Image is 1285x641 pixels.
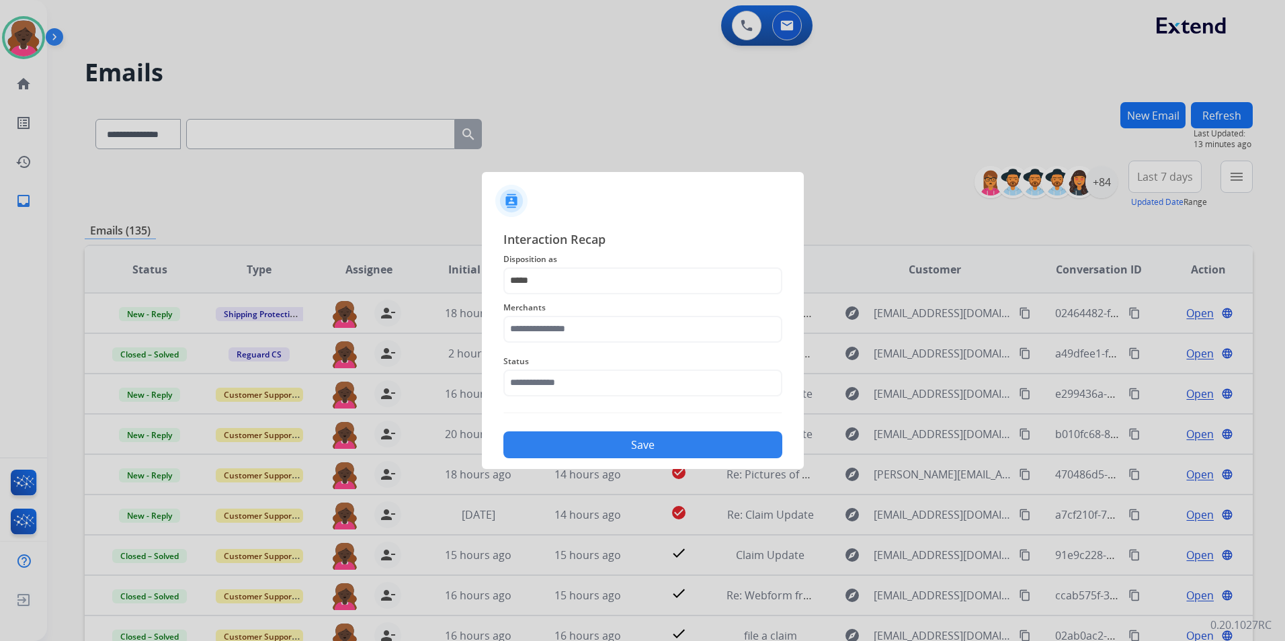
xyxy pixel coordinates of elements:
span: Interaction Recap [503,230,782,251]
p: 0.20.1027RC [1210,617,1272,633]
span: Merchants [503,300,782,316]
span: Disposition as [503,251,782,267]
button: Save [503,431,782,458]
span: Status [503,353,782,370]
img: contactIcon [495,185,528,217]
